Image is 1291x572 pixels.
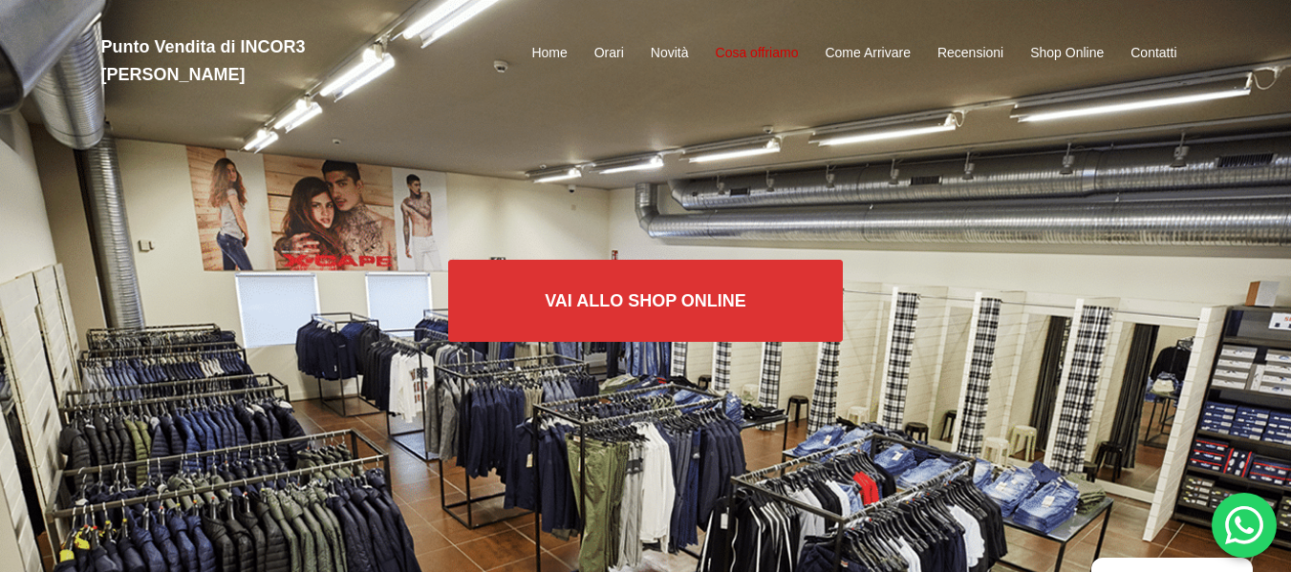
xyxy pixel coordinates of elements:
a: Contatti [1130,42,1176,65]
a: Novità [651,42,689,65]
div: 'Hai [1212,493,1277,558]
a: Shop Online [1030,42,1104,65]
a: Orari [594,42,624,65]
a: Recensioni [937,42,1003,65]
a: Come Arrivare [825,42,910,65]
a: Vai allo SHOP ONLINE [448,260,843,342]
a: Cosa offriamo [716,42,799,65]
a: Home [531,42,567,65]
h2: Punto Vendita di INCOR3 [PERSON_NAME] [101,33,445,89]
